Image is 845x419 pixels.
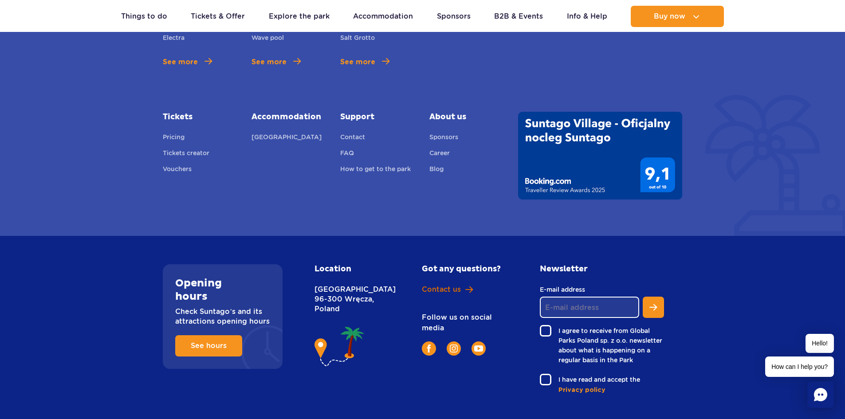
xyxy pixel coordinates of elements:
[450,345,458,352] img: Instagram
[429,132,458,145] a: Sponsors
[540,325,664,365] label: I agree to receive from Global Parks Poland sp. z o.o. newsletter about what is happening on a re...
[540,285,639,294] label: E-mail address
[494,6,543,27] a: B2B & Events
[654,12,685,20] span: Buy now
[518,112,682,200] img: Traveller Review Awards 2025' od Booking.com dla Suntago Village - wynik 9.1/10
[163,57,212,67] a: See more
[340,57,375,67] span: See more
[558,385,664,395] a: Privacy policy
[191,6,245,27] a: Tickets & Offer
[314,264,383,274] h2: Location
[807,381,834,408] div: Chat
[340,112,416,122] a: Support
[340,57,389,67] a: See more
[353,6,413,27] a: Accommodation
[429,164,444,176] a: Blog
[163,112,238,122] a: Tickets
[252,132,322,145] a: [GEOGRAPHIC_DATA]
[269,6,330,27] a: Explore the park
[540,264,664,274] h2: Newsletter
[558,386,605,395] span: Privacy policy
[540,374,664,385] label: I have read and accept the
[437,6,471,27] a: Sponsors
[422,285,461,294] span: Contact us
[422,264,508,274] h2: Got any questions?
[567,6,607,27] a: Info & Help
[540,297,639,318] input: E-mail address
[252,57,301,67] a: See more
[427,345,431,352] img: Facebook
[474,345,483,352] img: YouTube
[163,148,209,161] a: Tickets creator
[429,112,505,122] span: About us
[643,297,664,318] button: Subscribe to newsletter
[340,148,354,161] a: FAQ
[163,57,198,67] span: See more
[340,33,375,45] a: Salt Grotto
[806,334,834,353] span: Hello!
[175,307,270,326] p: Check Suntago’s and its attractions opening hours
[163,33,185,45] a: Electra
[314,285,383,314] p: [GEOGRAPHIC_DATA] 96-300 Wręcza, Poland
[340,164,411,176] a: How to get to the park
[631,6,724,27] button: Buy now
[121,6,167,27] a: Things to do
[163,132,185,145] a: Pricing
[252,57,287,67] span: See more
[252,33,284,45] a: Wave pool
[252,112,327,122] a: Accommodation
[191,342,227,349] span: See hours
[765,356,834,377] span: How can I help you?
[429,148,450,161] a: Career
[175,335,242,356] a: See hours
[163,164,192,176] a: Vouchers
[175,277,270,303] h2: Opening hours
[422,285,508,294] a: Contact us
[340,132,365,145] a: Contact
[422,312,508,333] p: Follow us on social media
